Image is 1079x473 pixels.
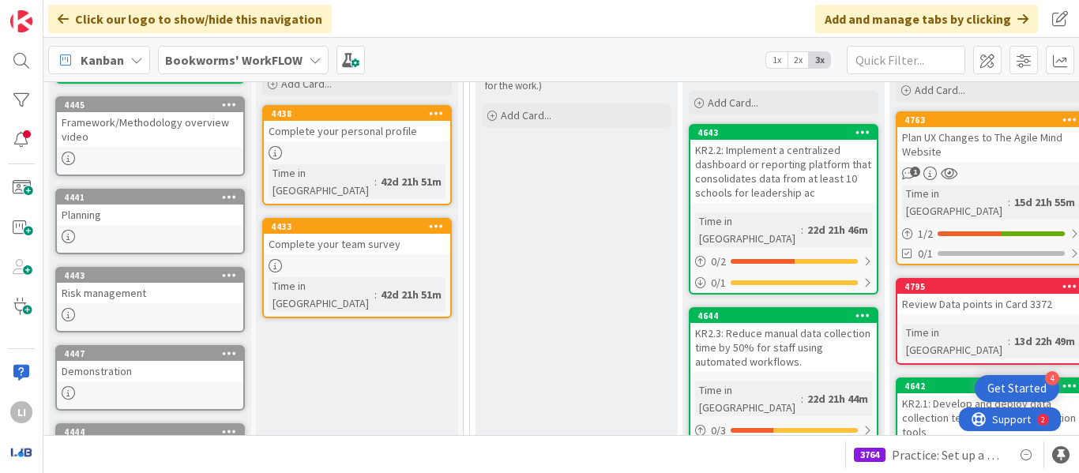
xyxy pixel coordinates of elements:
div: Time in [GEOGRAPHIC_DATA] [695,381,801,416]
div: Get Started [987,381,1047,396]
div: 4644KR2.3: Reduce manual data collection time by 50% for staff using automated workflows. [690,309,877,372]
div: Time in [GEOGRAPHIC_DATA] [902,324,1008,359]
div: 4441 [64,192,243,203]
span: 0 / 1 [711,275,726,291]
div: 4 [1045,371,1059,385]
div: LI [10,401,32,423]
div: 4443 [57,268,243,283]
div: Framework/Methodology overview video [57,112,243,147]
div: Add and manage tabs by clicking [815,5,1038,33]
div: 4443Risk management [57,268,243,303]
img: avatar [10,441,32,463]
div: 4444 [57,425,243,460]
div: 4441Planning [57,190,243,225]
input: Quick Filter... [847,46,965,74]
div: 4447 [57,347,243,361]
span: 0 / 2 [711,253,726,270]
div: 0/3 [690,421,877,441]
div: 4441 [57,190,243,205]
span: Add Card... [281,77,332,91]
span: Add Card... [915,83,965,97]
span: 1 [910,167,920,177]
div: 4444 [57,425,243,439]
span: : [374,286,377,303]
span: 3x [809,52,830,68]
div: 42d 21h 51m [377,286,446,303]
div: 4447 [64,348,243,359]
div: Risk management [57,283,243,303]
span: : [374,173,377,190]
span: : [801,221,803,238]
div: 22d 21h 44m [803,390,872,407]
span: Practice: Set up a team agreement [892,445,1004,464]
div: KR2.2: Implement a centralized dashboard or reporting platform that consolidates data from at lea... [690,140,877,203]
div: KR2.3: Reduce manual data collection time by 50% for staff using automated workflows. [690,323,877,372]
div: Open Get Started checklist, remaining modules: 4 [975,375,1059,402]
div: 4433 [264,220,450,234]
div: Complete your team survey [264,234,450,254]
span: Add Card... [501,108,551,122]
span: 1x [766,52,788,68]
div: 4438 [271,108,450,119]
div: 0/2 [690,252,877,272]
span: 0/1 [918,246,933,262]
div: Time in [GEOGRAPHIC_DATA] [902,185,1008,220]
div: Click our logo to show/hide this navigation [48,5,332,33]
span: : [1008,332,1010,350]
div: 13d 22h 49m [1010,332,1079,350]
span: Kanban [81,51,124,69]
div: 4445 [64,99,243,111]
div: 4643 [690,126,877,140]
div: 0/1 [690,273,877,293]
div: 4445Framework/Methodology overview video [57,98,243,147]
div: Demonstration [57,361,243,381]
div: 4444 [64,426,243,437]
div: 4447Demonstration [57,347,243,381]
div: 4643KR2.2: Implement a centralized dashboard or reporting platform that consolidates data from at... [690,126,877,203]
div: 4644 [697,310,877,321]
div: 4438Complete your personal profile [264,107,450,141]
div: Time in [GEOGRAPHIC_DATA] [695,212,801,247]
div: 4433Complete your team survey [264,220,450,254]
div: Planning [57,205,243,225]
span: : [801,390,803,407]
div: 15d 21h 55m [1010,193,1079,211]
div: Complete your personal profile [264,121,450,141]
div: Time in [GEOGRAPHIC_DATA] [269,164,374,199]
div: 4433 [271,221,450,232]
div: 4445 [57,98,243,112]
div: 4643 [697,127,877,138]
span: : [1008,193,1010,211]
div: 22d 21h 46m [803,221,872,238]
span: 2x [788,52,809,68]
span: 0 / 3 [711,422,726,439]
div: Time in [GEOGRAPHIC_DATA] [269,277,374,312]
div: 4443 [64,270,243,281]
div: 42d 21h 51m [377,173,446,190]
div: 2 [82,6,86,19]
span: 1 / 2 [918,226,933,242]
div: 4438 [264,107,450,121]
img: Visit kanbanzone.com [10,10,32,32]
span: Add Card... [708,96,758,110]
span: Support [33,2,72,21]
b: Bookworms' WorkFLOW [165,52,303,68]
div: 4644 [690,309,877,323]
div: 3764 [854,448,885,462]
